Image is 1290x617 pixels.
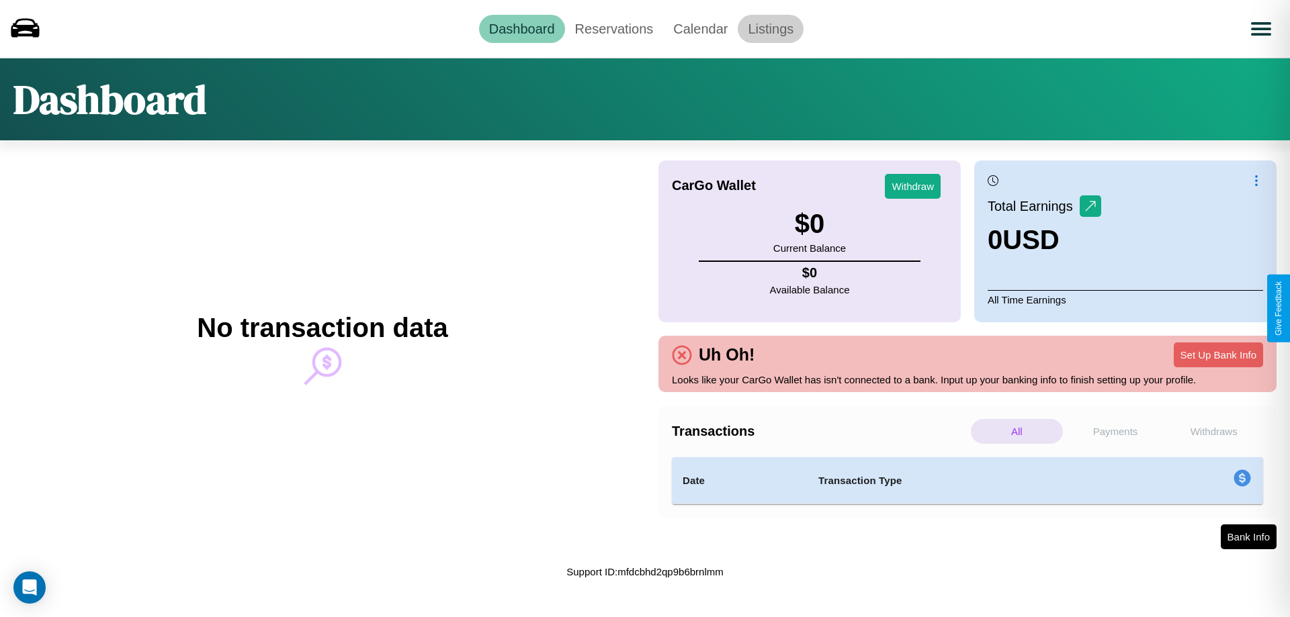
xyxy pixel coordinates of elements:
a: Listings [738,15,804,43]
h2: No transaction data [197,313,447,343]
p: Total Earnings [988,194,1080,218]
h4: Uh Oh! [692,345,761,365]
p: Current Balance [773,239,846,257]
p: Support ID: mfdcbhd2qp9b6brnlmm [566,563,723,581]
div: Give Feedback [1274,281,1283,336]
h3: $ 0 [773,209,846,239]
h4: Transactions [672,424,967,439]
h1: Dashboard [13,72,206,127]
a: Calendar [663,15,738,43]
h4: $ 0 [770,265,850,281]
p: Available Balance [770,281,850,299]
button: Set Up Bank Info [1174,342,1263,367]
p: Looks like your CarGo Wallet has isn't connected to a bank. Input up your banking info to finish ... [672,371,1263,389]
div: Open Intercom Messenger [13,571,46,604]
h4: Transaction Type [818,473,1123,489]
p: All Time Earnings [988,290,1263,309]
button: Open menu [1242,10,1280,48]
h4: Date [683,473,797,489]
button: Withdraw [885,174,941,199]
table: simple table [672,457,1263,504]
h4: CarGo Wallet [672,178,756,193]
button: Bank Info [1221,524,1277,549]
p: Withdraws [1168,419,1260,444]
a: Dashboard [479,15,565,43]
h3: 0 USD [988,225,1101,255]
p: All [971,419,1063,444]
a: Reservations [565,15,664,43]
p: Payments [1070,419,1162,444]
